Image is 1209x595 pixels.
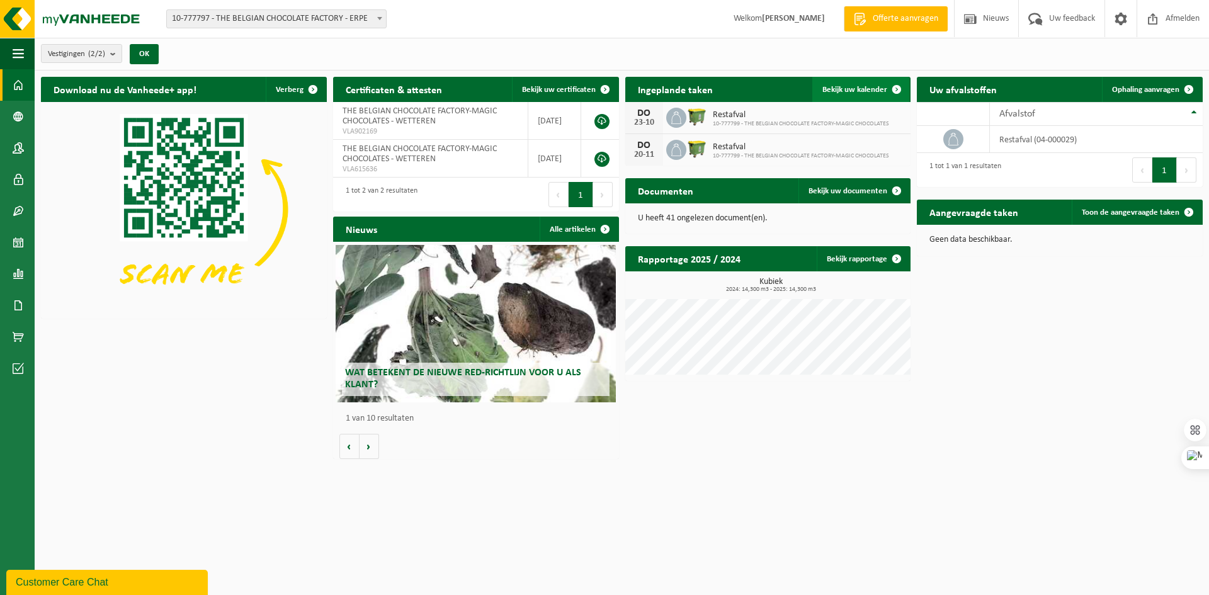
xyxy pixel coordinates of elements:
[686,106,708,127] img: WB-1100-HPE-GN-51
[346,414,613,423] p: 1 van 10 resultaten
[999,109,1035,119] span: Afvalstof
[809,187,887,195] span: Bekijk uw documenten
[6,567,210,595] iframe: chat widget
[522,86,596,94] span: Bekijk uw certificaten
[762,14,825,23] strong: [PERSON_NAME]
[1177,157,1196,183] button: Next
[41,44,122,63] button: Vestigingen(2/2)
[512,77,618,102] a: Bekijk uw certificaten
[990,126,1203,153] td: restafval (04-000029)
[41,102,327,316] img: Download de VHEPlus App
[1082,208,1179,217] span: Toon de aangevraagde taken
[686,138,708,159] img: WB-1100-HPE-GN-51
[333,77,455,101] h2: Certificaten & attesten
[266,77,326,102] button: Verberg
[548,182,569,207] button: Previous
[713,152,889,160] span: 10-777799 - THE BELGIAN CHOCOLATE FACTORY-MAGIC CHOCOLATES
[540,217,618,242] a: Alle artikelen
[339,181,417,208] div: 1 tot 2 van 2 resultaten
[48,45,105,64] span: Vestigingen
[625,246,753,271] h2: Rapportage 2025 / 2024
[870,13,941,25] span: Offerte aanvragen
[41,77,209,101] h2: Download nu de Vanheede+ app!
[343,106,497,126] span: THE BELGIAN CHOCOLATE FACTORY-MAGIC CHOCOLATES - WETTEREN
[844,6,948,31] a: Offerte aanvragen
[1072,200,1201,225] a: Toon de aangevraagde taken
[632,140,657,150] div: DO
[713,142,889,152] span: Restafval
[593,182,613,207] button: Next
[632,118,657,127] div: 23-10
[812,77,909,102] a: Bekijk uw kalender
[917,200,1031,224] h2: Aangevraagde taken
[625,178,706,203] h2: Documenten
[336,245,616,402] a: Wat betekent de nieuwe RED-richtlijn voor u als klant?
[632,286,911,293] span: 2024: 14,300 m3 - 2025: 14,300 m3
[1152,157,1177,183] button: 1
[632,108,657,118] div: DO
[817,246,909,271] a: Bekijk rapportage
[632,278,911,293] h3: Kubiek
[798,178,909,203] a: Bekijk uw documenten
[130,44,159,64] button: OK
[167,10,386,28] span: 10-777797 - THE BELGIAN CHOCOLATE FACTORY - ERPE
[88,50,105,58] count: (2/2)
[1132,157,1152,183] button: Previous
[343,164,518,174] span: VLA615636
[276,86,304,94] span: Verberg
[345,368,581,390] span: Wat betekent de nieuwe RED-richtlijn voor u als klant?
[528,140,581,178] td: [DATE]
[638,214,899,223] p: U heeft 41 ongelezen document(en).
[360,434,379,459] button: Volgende
[343,127,518,137] span: VLA902169
[917,77,1009,101] h2: Uw afvalstoffen
[166,9,387,28] span: 10-777797 - THE BELGIAN CHOCOLATE FACTORY - ERPE
[929,235,1190,244] p: Geen data beschikbaar.
[1112,86,1179,94] span: Ophaling aanvragen
[713,120,889,128] span: 10-777799 - THE BELGIAN CHOCOLATE FACTORY-MAGIC CHOCOLATES
[632,150,657,159] div: 20-11
[528,102,581,140] td: [DATE]
[339,434,360,459] button: Vorige
[1102,77,1201,102] a: Ophaling aanvragen
[713,110,889,120] span: Restafval
[343,144,497,164] span: THE BELGIAN CHOCOLATE FACTORY-MAGIC CHOCOLATES - WETTEREN
[569,182,593,207] button: 1
[333,217,390,241] h2: Nieuws
[923,156,1001,184] div: 1 tot 1 van 1 resultaten
[625,77,725,101] h2: Ingeplande taken
[822,86,887,94] span: Bekijk uw kalender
